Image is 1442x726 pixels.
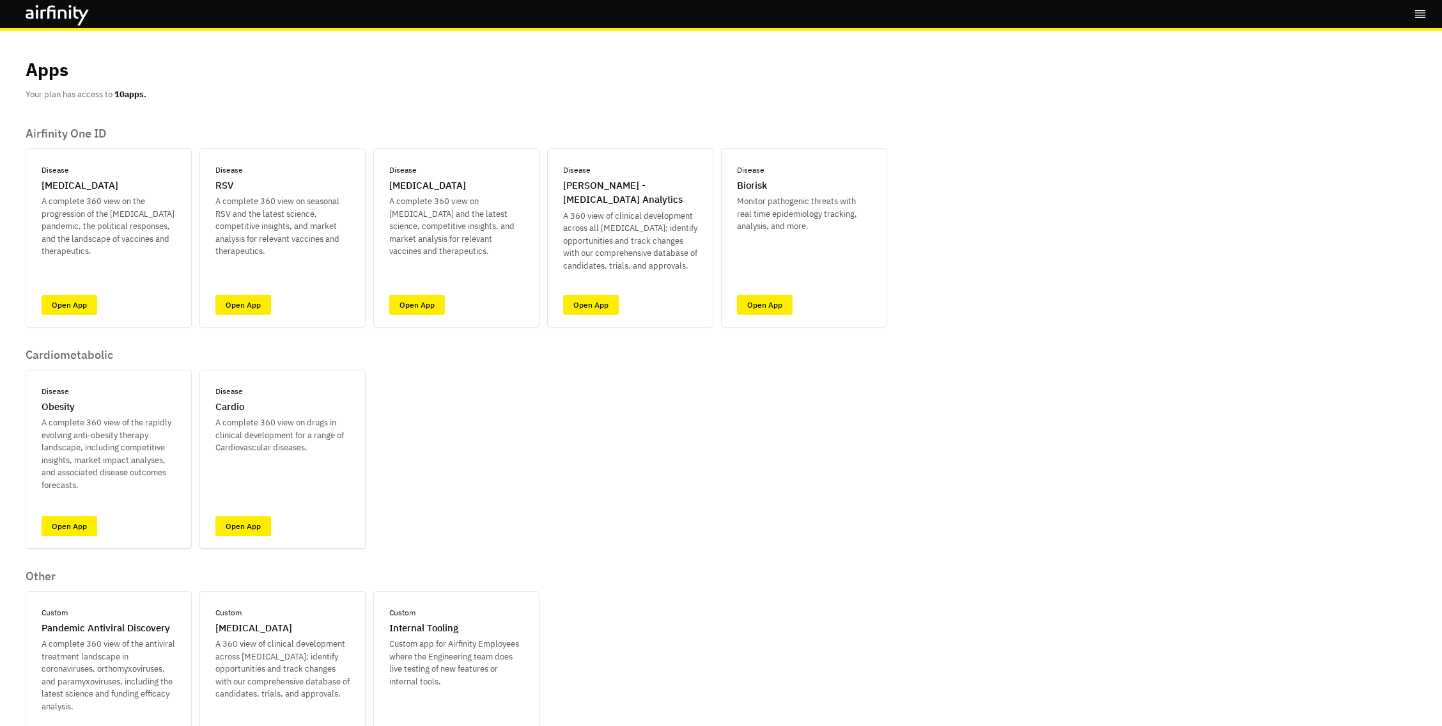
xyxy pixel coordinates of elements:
[215,164,243,176] p: Disease
[389,638,523,688] p: Custom app for Airfinity Employees where the Engineering team does live testing of new features o...
[563,210,697,272] p: A 360 view of clinical development across all [MEDICAL_DATA]; identify opportunities and track ch...
[563,295,619,315] a: Open App
[42,607,68,619] p: Custom
[215,195,350,258] p: A complete 360 view on seasonal RSV and the latest science, competitive insights, and market anal...
[215,607,242,619] p: Custom
[26,127,887,141] p: Airfinity One ID
[563,164,591,176] p: Disease
[737,195,871,233] p: Monitor pathogenic threats with real time epidemiology tracking, analysis, and more.
[215,295,271,315] a: Open App
[389,195,523,258] p: A complete 360 view on [MEDICAL_DATA] and the latest science, competitive insights, and market an...
[215,638,350,700] p: A 360 view of clinical development across [MEDICAL_DATA]; identify opportunities and track change...
[26,348,366,362] p: Cardiometabolic
[389,164,417,176] p: Disease
[42,164,69,176] p: Disease
[42,516,97,536] a: Open App
[389,178,466,193] p: [MEDICAL_DATA]
[26,88,146,101] p: Your plan has access to
[42,195,176,258] p: A complete 360 view on the progression of the [MEDICAL_DATA] pandemic, the political responses, a...
[215,516,271,536] a: Open App
[26,56,68,83] p: Apps
[26,569,539,583] p: Other
[215,386,243,397] p: Disease
[737,295,793,315] a: Open App
[215,621,292,636] p: [MEDICAL_DATA]
[737,178,767,193] p: Biorisk
[42,400,75,414] p: Obesity
[737,164,764,176] p: Disease
[563,178,697,207] p: [PERSON_NAME] - [MEDICAL_DATA] Analytics
[215,178,233,193] p: RSV
[42,178,118,193] p: [MEDICAL_DATA]
[42,621,170,636] p: Pandemic Antiviral Discovery
[215,400,244,414] p: Cardio
[215,416,350,454] p: A complete 360 view on drugs in clinical development for a range of Cardiovascular diseases.
[42,386,69,397] p: Disease
[389,607,415,619] p: Custom
[42,416,176,491] p: A complete 360 view of the rapidly evolving anti-obesity therapy landscape, including competitive...
[42,638,176,713] p: A complete 360 view of the antiviral treatment landscape in coronaviruses, orthomyxoviruses, and ...
[42,295,97,315] a: Open App
[114,89,146,100] b: 10 apps.
[389,295,445,315] a: Open App
[389,621,458,636] p: Internal Tooling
